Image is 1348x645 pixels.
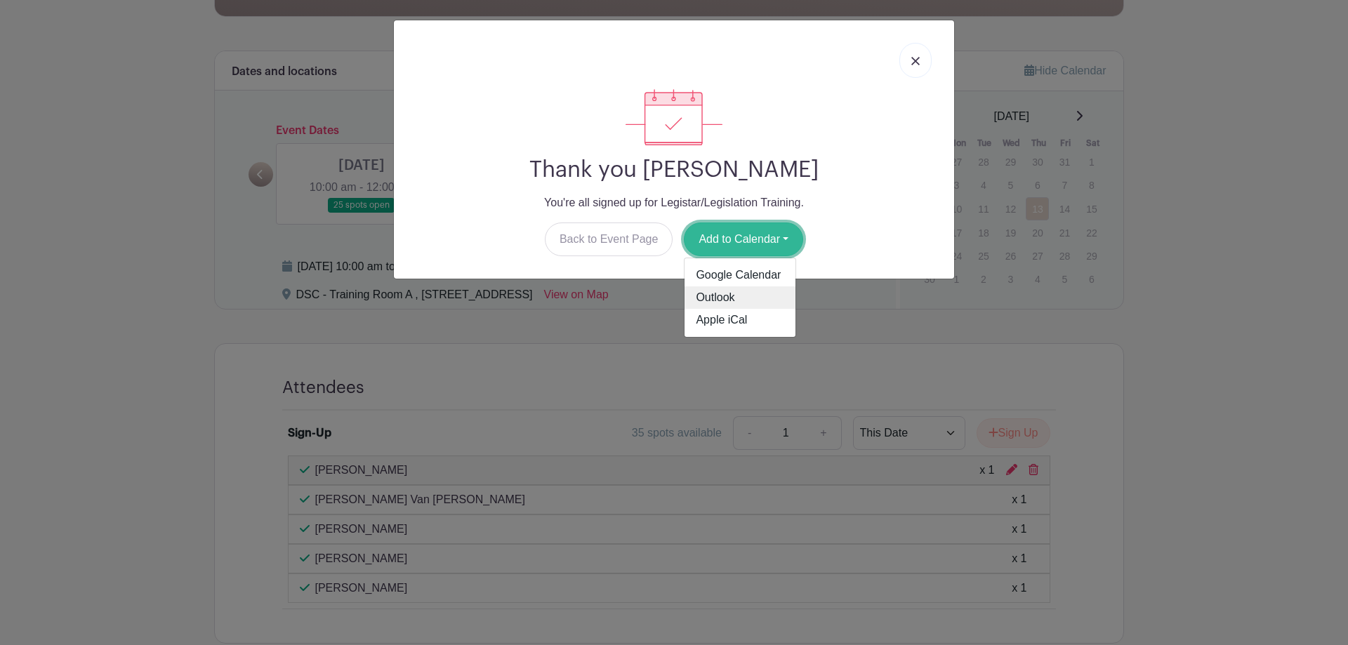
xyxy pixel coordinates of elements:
p: You're all signed up for Legistar/Legislation Training. [405,194,943,211]
img: signup_complete-c468d5dda3e2740ee63a24cb0ba0d3ce5d8a4ecd24259e683200fb1569d990c8.svg [626,89,722,145]
a: Outlook [685,286,795,309]
a: Google Calendar [685,264,795,286]
a: Back to Event Page [545,222,673,256]
a: Apple iCal [685,309,795,331]
img: close_button-5f87c8562297e5c2d7936805f587ecaba9071eb48480494691a3f1689db116b3.svg [911,57,920,65]
h2: Thank you [PERSON_NAME] [405,157,943,183]
button: Add to Calendar [684,222,803,256]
